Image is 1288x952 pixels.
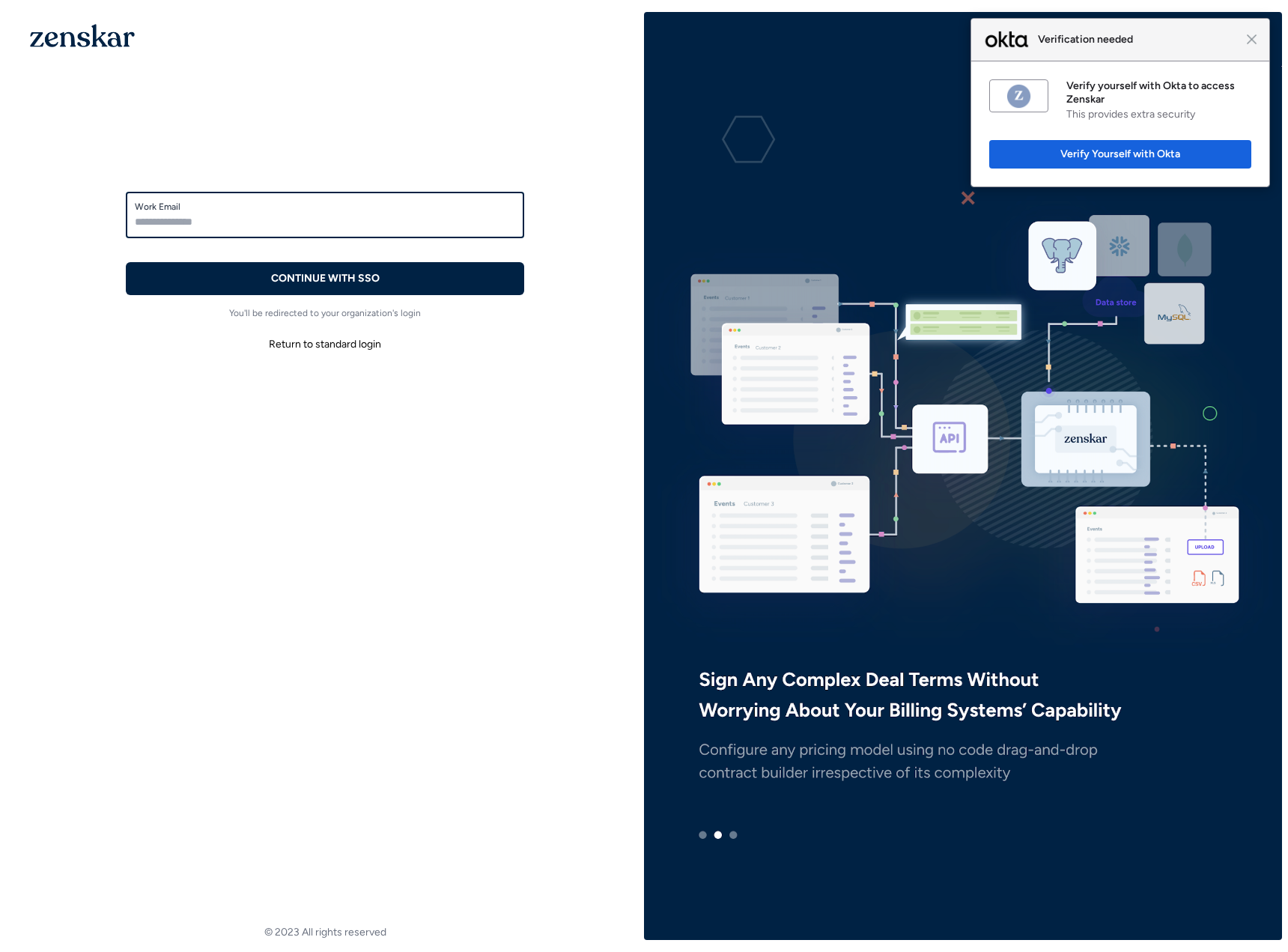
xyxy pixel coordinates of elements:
button: Return to standard login [126,331,524,358]
span: Verification needed [1030,31,1246,49]
button: CONTINUE WITH SSO [126,262,524,295]
p: CONTINUE WITH SSO [271,271,380,286]
p: You'll be redirected to your organization's login [126,307,524,319]
button: Verify Yourself with Okta [989,140,1251,169]
label: Work Email [135,201,515,213]
span: Close [1246,34,1257,45]
img: 1OGAJ2xQqyY4LXKgY66KYq0eOWRCkrZdAb3gUhuVAqdWPZE9SRJmCz+oDMSn4zDLXe31Ii730ItAGKgCKgCCgCikA4Av8PJUP... [30,24,135,47]
div: Verify yourself with Okta to access Zenskar [1066,79,1251,106]
img: fs0q8pj69tyjdEdyQ5d7 [1006,83,1032,109]
div: This provides extra security [1066,108,1251,121]
img: e3ZQAAAMhDCM8y96E9JIIDxLgAABAgQIECBAgAABAgQyAoJA5mpDCRAgQIAAAQIECBAgQIAAAQIECBAgQKAsIAiU37edAAECB... [644,66,1282,885]
footer: © 2023 All rights reserved [6,925,644,940]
